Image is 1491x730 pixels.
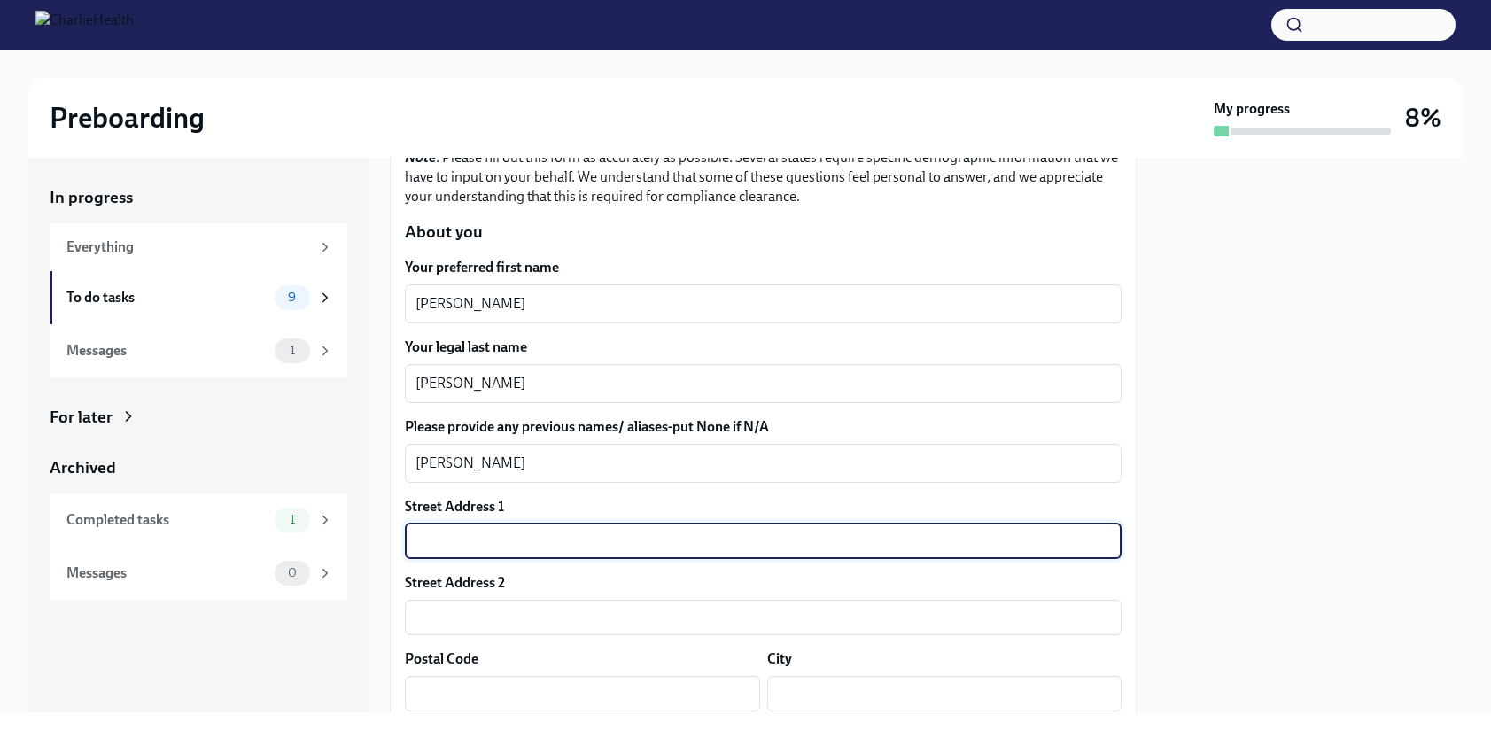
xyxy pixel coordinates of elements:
label: Your preferred first name [405,258,1122,277]
textarea: [PERSON_NAME] [415,293,1111,315]
label: City [767,649,792,669]
label: Postal Code [405,649,478,669]
span: 9 [277,291,307,304]
a: In progress [50,186,347,209]
div: To do tasks [66,288,268,307]
a: Completed tasks1 [50,493,347,547]
a: Messages1 [50,324,347,377]
div: For later [50,406,113,429]
a: Archived [50,456,347,479]
span: 1 [279,344,306,357]
textarea: [PERSON_NAME] [415,373,1111,394]
a: To do tasks9 [50,271,347,324]
label: Your legal last name [405,338,1122,357]
div: Messages [66,341,268,361]
a: Everything [50,223,347,271]
p: About you [405,221,1122,244]
label: Street Address 1 [405,497,504,516]
div: Completed tasks [66,510,268,530]
div: Messages [66,563,268,583]
h2: Preboarding [50,100,205,136]
span: 1 [279,513,306,526]
div: Everything [66,237,310,257]
p: : Please fill out this form as accurately as possible. Several states require specific demographi... [405,148,1122,206]
label: Please provide any previous names/ aliases-put None if N/A [405,417,1122,437]
a: For later [50,406,347,429]
textarea: [PERSON_NAME] [415,453,1111,474]
a: Messages0 [50,547,347,600]
strong: My progress [1214,99,1290,119]
h3: 8% [1405,102,1441,134]
label: Street Address 2 [405,573,505,593]
img: CharlieHealth [35,11,134,39]
span: 0 [277,566,307,579]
